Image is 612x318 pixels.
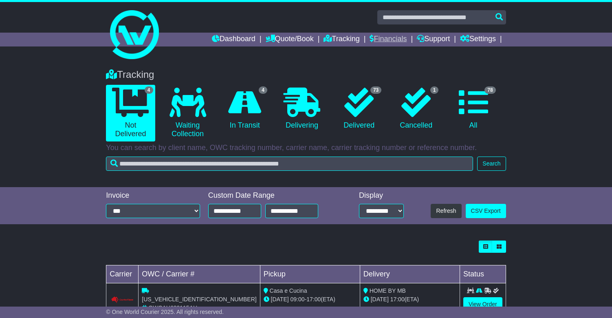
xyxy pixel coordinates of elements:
[324,33,359,46] a: Tracking
[266,33,314,46] a: Quote/Book
[220,85,269,133] a: 4 In Transit
[102,69,510,81] div: Tracking
[106,85,155,141] a: 4 Not Delivered
[417,33,450,46] a: Support
[106,144,506,152] p: You can search by client name, OWC tracking number, carrier name, carrier tracking number or refe...
[260,265,360,283] td: Pickup
[466,204,506,218] a: CSV Export
[463,297,502,311] a: View Order
[371,296,389,303] span: [DATE]
[270,287,307,294] span: Casa e Cucina
[460,33,496,46] a: Settings
[431,204,461,218] button: Refresh
[145,86,153,94] span: 4
[291,296,305,303] span: 09:00
[335,85,383,133] a: 73 Delivered
[106,191,200,200] div: Invoice
[142,296,256,303] span: [US_VEHICLE_IDENTIFICATION_NUMBER]
[106,265,139,283] td: Carrier
[212,33,255,46] a: Dashboard
[430,86,439,94] span: 1
[111,296,134,304] img: Couriers_Please.png
[139,265,260,283] td: OWC / Carrier #
[259,86,267,94] span: 4
[460,265,506,283] td: Status
[370,86,381,94] span: 73
[106,309,224,315] span: © One World Courier 2025. All rights reserved.
[477,157,506,171] button: Search
[277,85,326,133] a: Delivering
[163,85,212,141] a: Waiting Collection
[363,295,456,304] div: (ETA)
[370,287,406,294] span: HOME BY MB
[392,85,440,133] a: 1 Cancelled
[359,191,404,200] div: Display
[306,296,321,303] span: 17:00
[370,33,407,46] a: Financials
[264,295,357,304] div: - (ETA)
[360,265,460,283] td: Delivery
[390,296,405,303] span: 17:00
[208,191,336,200] div: Custom Date Range
[449,85,498,133] a: 78 All
[148,305,197,311] span: OWCAU639115AU
[484,86,495,94] span: 78
[271,296,289,303] span: [DATE]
